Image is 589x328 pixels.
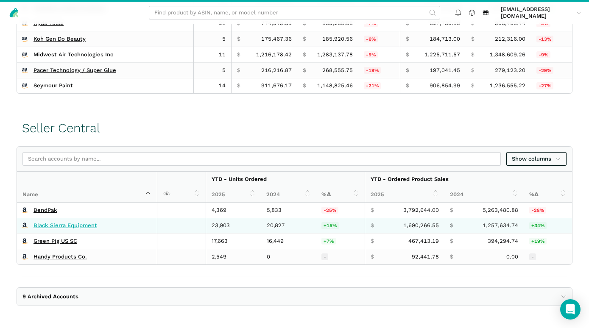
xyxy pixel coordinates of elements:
a: Show columns [506,152,567,166]
span: -21% [364,82,381,89]
td: -5.62% [358,31,400,47]
span: $ [237,51,240,58]
th: %Δ: activate to sort column ascending [524,187,572,202]
h1: Seller Central [22,121,100,135]
td: 5,833 [261,203,316,218]
span: 906,854.99 [430,82,460,89]
th: 2025: activate to sort column ascending [365,187,444,202]
td: -13.00% [531,31,572,47]
span: -19% [364,67,381,74]
span: $ [471,51,475,58]
span: $ [303,51,306,58]
span: 1,348,609.26 [490,51,525,58]
th: %Δ: activate to sort column ascending [316,187,365,202]
td: -27.94% [524,203,572,218]
span: +15% [321,222,339,229]
td: 14.77% [316,218,365,233]
th: 2025: activate to sort column ascending [206,187,261,202]
span: 911,676.17 [261,82,292,89]
td: 5 [194,31,232,47]
td: 4,369 [206,203,261,218]
div: Open Intercom Messenger [560,299,581,320]
input: Find product by ASIN, name, or model number [149,6,440,20]
td: 7.38% [316,233,365,249]
span: -9% [536,51,550,58]
span: $ [450,222,453,229]
span: Show columns [512,155,561,163]
td: -26.66% [531,78,572,93]
span: 279,123.20 [495,67,525,74]
input: Search accounts by name... [22,152,501,166]
td: 23,903 [206,218,261,233]
span: 394,294.74 [488,238,518,245]
td: 20,827 [261,218,316,233]
span: $ [371,207,374,214]
span: -6% [364,36,378,42]
td: -5.22% [358,47,400,63]
span: 197,041.45 [430,67,460,74]
span: 1,690,266.55 [403,222,439,229]
td: 11 [194,47,232,63]
span: 9 Archived Accounts [22,293,78,300]
span: $ [303,67,306,74]
a: Black Sierra Equipment [33,222,97,229]
a: Handy Products Co. [33,253,87,260]
td: 16,449 [261,233,316,249]
span: - [529,253,536,260]
td: -19.49% [358,62,400,78]
span: [EMAIL_ADDRESS][DOMAIN_NAME] [501,6,574,20]
td: 17,663 [206,233,261,249]
td: -25.10% [316,203,365,218]
span: +19% [529,238,547,245]
span: 3,792,644.00 [403,207,439,214]
span: 1,236,555.22 [490,82,525,89]
span: $ [303,82,306,89]
span: 0.00 [506,253,518,260]
a: BendPak [33,207,57,214]
span: +34% [529,222,547,229]
th: 2024: activate to sort column ascending [261,187,316,202]
td: -29.41% [531,62,572,78]
button: 9 Archived Accounts [17,288,572,306]
td: - [524,249,572,264]
th: 2024: activate to sort column ascending [444,187,524,202]
td: - [316,249,365,264]
span: 1,225,711.57 [424,51,460,58]
a: Midwest Air Technologies Inc [33,51,113,58]
span: -25% [321,207,338,214]
span: $ [237,82,240,89]
a: Pacer Technology / Super Glue [33,67,116,74]
td: 0 [261,249,316,264]
th: Name : activate to sort column descending [17,172,157,202]
th: : activate to sort column ascending [157,172,206,202]
span: 92,441.78 [412,253,439,260]
a: Koh Gen Do Beauty [33,36,86,42]
span: $ [371,253,374,260]
span: 268,555.75 [322,67,353,74]
strong: YTD - Ordered Product Sales [371,176,449,182]
span: 185,920.56 [322,36,353,42]
td: 18.54% [524,233,572,249]
span: 1,257,634.74 [483,222,518,229]
td: 5 [194,62,232,78]
span: $ [303,36,306,42]
span: -13% [536,36,553,42]
span: -29% [536,67,553,74]
span: $ [406,51,409,58]
span: $ [371,238,374,245]
span: 175,467.36 [261,36,292,42]
td: -20.64% [358,78,400,93]
td: 34.40% [524,218,572,233]
span: $ [371,222,374,229]
a: Seymour Paint [33,82,73,89]
span: $ [471,82,475,89]
span: -28% [529,207,546,214]
span: 216,216.87 [261,67,292,74]
span: -5% [364,51,378,58]
span: $ [450,207,453,214]
span: $ [237,36,240,42]
span: -27% [536,82,553,89]
span: 467,413.19 [408,238,439,245]
strong: YTD - Units Ordered [212,176,267,182]
span: $ [406,82,409,89]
